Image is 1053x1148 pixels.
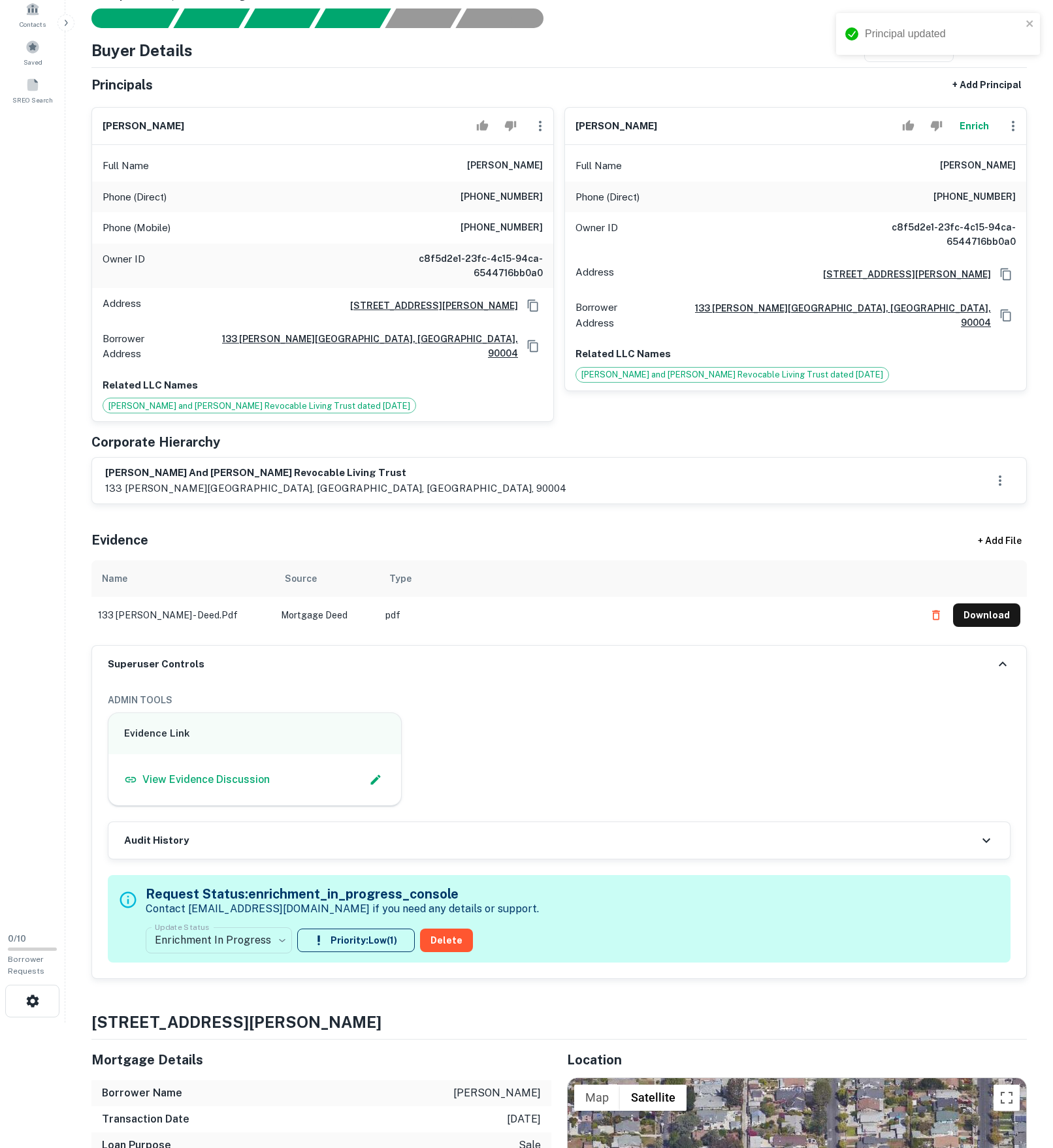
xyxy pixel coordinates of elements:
[389,571,412,586] div: Type
[933,189,1016,205] h6: [PHONE_NUMBER]
[925,113,948,139] button: Reject
[4,72,61,108] a: SREO Search
[297,929,415,952] button: Priority:Low(1)
[662,301,991,330] a: 133 [PERSON_NAME][GEOGRAPHIC_DATA], [GEOGRAPHIC_DATA], 90004
[173,8,250,28] div: Your request is received and processing...
[103,400,415,413] span: [PERSON_NAME] and [PERSON_NAME] Revocable Living Trust dated [DATE]
[947,73,1027,97] button: + Add Principal
[953,603,1020,627] button: Download
[386,251,543,280] h6: c8f5d2e1-23fc-4c15-94ca-6544716bb0a0
[575,264,614,284] p: Address
[24,57,42,67] span: Saved
[91,597,274,633] td: 133 [PERSON_NAME] - deed.pdf
[366,770,385,789] button: Edit Slack Link
[8,934,26,944] span: 0 / 10
[20,19,46,29] span: Contacts
[575,119,657,134] h6: [PERSON_NAME]
[274,560,379,597] th: Source
[124,772,270,788] a: View Evidence Discussion
[507,1111,541,1127] p: [DATE]
[124,833,189,848] h6: Audit History
[988,1044,1053,1106] iframe: Chat Widget
[103,331,184,362] p: Borrower Address
[91,1010,1027,1034] h4: [STREET_ADDRESS][PERSON_NAME]
[102,1085,182,1101] h6: Borrower Name
[620,1085,687,1111] button: Show satellite imagery
[940,158,1016,174] h6: [PERSON_NAME]
[575,158,622,174] p: Full Name
[996,264,1016,284] button: Copy Address
[108,657,204,672] h6: Superuser Controls
[274,597,379,633] td: Mortgage Deed
[576,368,888,381] span: [PERSON_NAME] and [PERSON_NAME] Revocable Living Trust dated [DATE]
[102,1111,189,1127] h6: Transaction Date
[574,1085,620,1111] button: Show street map
[456,8,559,28] div: AI fulfillment process complete.
[924,605,948,626] button: Delete file
[155,921,209,933] label: Update Status
[76,8,174,28] div: Sending borrower request to AI...
[340,298,518,313] a: [STREET_ADDRESS][PERSON_NAME]
[575,346,1016,362] p: Related LLC Names
[103,296,141,315] p: Address
[499,113,522,139] button: Reject
[996,306,1016,325] button: Copy Address
[4,35,61,70] a: Saved
[244,8,320,28] div: Documents found, AI parsing details...
[108,693,1011,707] h6: ADMIN TOOLS
[91,432,220,452] h5: Corporate Hierarchy
[142,772,270,788] p: View Evidence Discussion
[379,560,918,597] th: Type
[379,597,918,633] td: pdf
[103,251,145,280] p: Owner ID
[954,529,1045,552] div: + Add File
[575,300,656,330] p: Borrower Address
[467,158,543,174] h6: [PERSON_NAME]
[8,955,44,976] span: Borrower Requests
[103,158,149,174] p: Full Name
[105,481,566,496] p: 133 [PERSON_NAME][GEOGRAPHIC_DATA], [GEOGRAPHIC_DATA], [GEOGRAPHIC_DATA], 90004
[953,113,995,139] button: Enrich
[897,113,920,139] button: Accept
[146,922,292,959] div: Enrichment In Progress
[91,560,1027,645] div: scrollable content
[471,113,494,139] button: Accept
[575,220,618,249] p: Owner ID
[385,8,461,28] div: Principals found, still searching for contact information. This may take time...
[285,571,317,586] div: Source
[146,901,539,917] p: Contact [EMAIL_ADDRESS][DOMAIN_NAME] if you need any details or support.
[453,1085,541,1101] p: [PERSON_NAME]
[189,332,518,360] a: 133 [PERSON_NAME][GEOGRAPHIC_DATA], [GEOGRAPHIC_DATA], 90004
[124,726,385,741] h6: Evidence Link
[91,1050,551,1070] h5: Mortgage Details
[12,95,53,105] span: SREO Search
[91,530,148,550] h5: Evidence
[523,296,543,315] button: Copy Address
[103,377,543,393] p: Related LLC Names
[865,26,1022,42] div: Principal updated
[146,884,539,904] h5: Request Status: enrichment_in_progress_console
[575,189,640,205] p: Phone (Direct)
[461,189,543,205] h6: [PHONE_NUMBER]
[1026,18,1035,31] button: close
[103,119,184,134] h6: [PERSON_NAME]
[105,466,566,481] h6: [PERSON_NAME] and [PERSON_NAME] revocable living trust
[102,571,127,586] div: Name
[523,336,543,356] button: Copy Address
[314,8,391,28] div: Principals found, AI now looking for contact information...
[813,267,991,281] a: [STREET_ADDRESS][PERSON_NAME]
[461,220,543,236] h6: [PHONE_NUMBER]
[91,560,274,597] th: Name
[103,220,170,236] p: Phone (Mobile)
[859,220,1016,249] h6: c8f5d2e1-23fc-4c15-94ca-6544716bb0a0
[567,1050,1027,1070] h5: Location
[91,75,153,95] h5: Principals
[103,189,167,205] p: Phone (Direct)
